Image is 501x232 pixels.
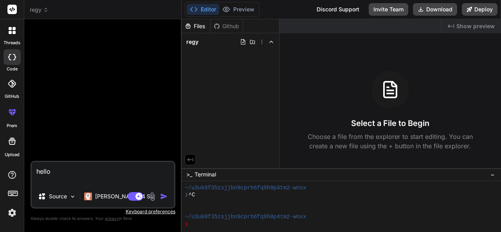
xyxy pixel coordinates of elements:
p: Keyboard preferences [31,209,175,215]
img: attachment [148,192,157,201]
label: Upload [5,151,20,158]
span: Terminal [195,171,216,178]
label: GitHub [5,93,19,100]
img: settings [5,206,19,219]
span: ^C [189,191,195,199]
span: Show preview [456,22,495,30]
button: Download [413,3,457,16]
div: Discord Support [312,3,364,16]
span: regy [30,6,49,14]
button: Editor [187,4,219,15]
span: ❯ [185,191,189,199]
button: Preview [219,4,258,15]
textarea: hello [32,162,174,185]
span: regy [186,38,198,46]
label: prem [7,122,17,129]
span: ~/u3uk0f35zsjjbn9cprh6fq9h0p4tm2-wnxx [185,213,306,221]
div: Files [182,22,210,30]
span: privacy [105,216,119,221]
img: Pick Models [69,193,76,200]
p: Choose a file from the explorer to start editing. You can create a new file using the + button in... [303,132,478,151]
button: Invite Team [369,3,408,16]
div: Github [211,22,243,30]
span: >_ [186,171,192,178]
span: − [490,171,495,178]
span: ~/u3uk0f35zsjjbn9cprh6fq9h0p4tm2-wnxx [185,184,306,192]
label: threads [4,40,20,46]
img: icon [160,192,168,200]
img: Claude 4 Sonnet [84,192,92,200]
h3: Select a File to Begin [351,118,429,129]
label: code [7,66,18,72]
button: − [489,168,496,181]
p: [PERSON_NAME] 4 S.. [95,192,153,200]
span: ❯ [185,221,189,228]
button: Deploy [462,3,497,16]
p: Always double-check its answers. Your in Bind [31,215,175,222]
p: Source [49,192,67,200]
